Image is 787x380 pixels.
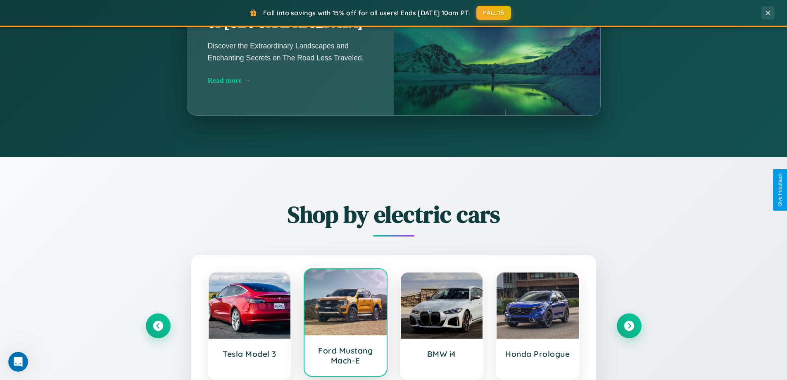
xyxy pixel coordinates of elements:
[313,346,378,366] h3: Ford Mustang Mach-E
[8,352,28,372] iframe: Intercom live chat
[476,6,511,20] button: FALL15
[146,198,642,230] h2: Shop by electric cars
[505,349,571,359] h3: Honda Prologue
[208,76,373,85] div: Read more →
[208,40,373,63] p: Discover the Extraordinary Landscapes and Enchanting Secrets on The Road Less Traveled.
[777,173,783,207] div: Give Feedback
[217,349,283,359] h3: Tesla Model 3
[263,9,470,17] span: Fall into savings with 15% off for all users! Ends [DATE] 10am PT.
[409,349,475,359] h3: BMW i4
